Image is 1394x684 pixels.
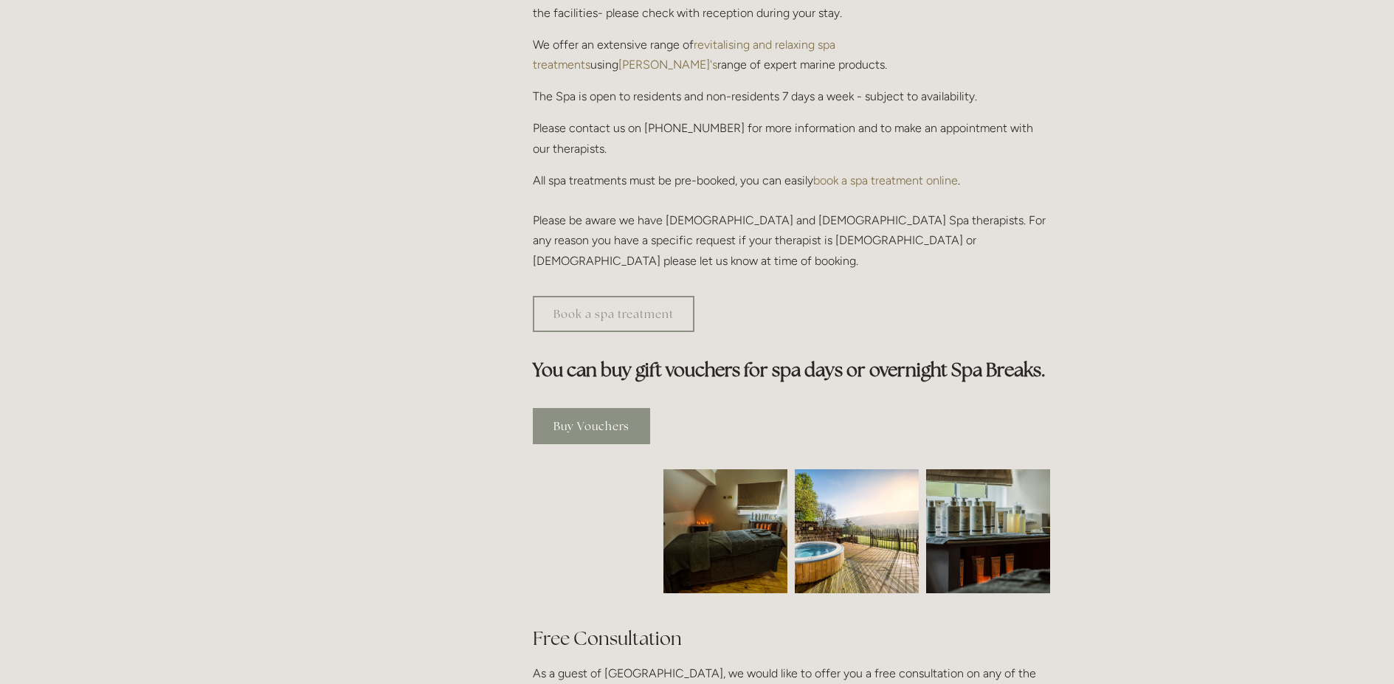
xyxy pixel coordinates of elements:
[618,58,717,72] a: [PERSON_NAME]'s
[533,296,694,332] a: Book a spa treatment
[533,118,1050,158] p: Please contact us on [PHONE_NUMBER] for more information and to make an appointment with our ther...
[533,358,1046,381] strong: You can buy gift vouchers for spa days or overnight Spa Breaks.
[533,408,650,444] a: Buy Vouchers
[533,626,1050,652] h2: Free Consultation
[632,469,818,593] img: Spa room, Losehill House Hotel and Spa
[895,469,1081,593] img: Body creams in the spa room, Losehill House Hotel and Spa
[533,170,1050,271] p: All spa treatments must be pre-booked, you can easily . Please be aware we have [DEMOGRAPHIC_DATA...
[533,86,1050,106] p: The Spa is open to residents and non-residents 7 days a week - subject to availability.
[795,469,919,593] img: Outdoor jacuzzi with a view of the Peak District, Losehill House Hotel and Spa
[813,173,958,187] a: book a spa treatment online
[533,35,1050,75] p: We offer an extensive range of using range of expert marine products.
